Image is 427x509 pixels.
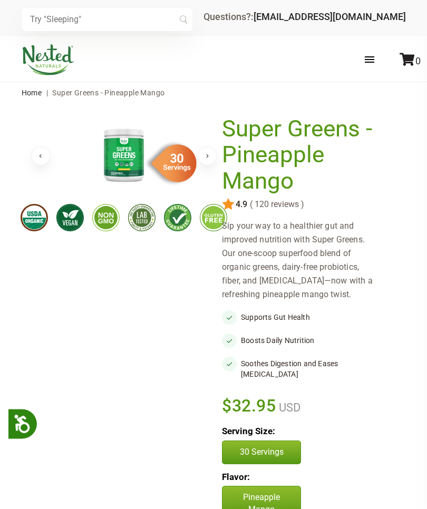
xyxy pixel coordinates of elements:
button: 30 Servings [222,441,301,464]
div: Questions?: [203,12,406,22]
button: Previous [31,146,50,165]
h1: Super Greens - Pineapple Mango [222,116,380,194]
span: | [44,89,51,97]
img: Nested Naturals [22,44,74,75]
img: lifetimeguarantee [164,204,191,231]
img: star.svg [222,198,235,211]
li: Soothes Digestion and Eases [MEDICAL_DATA] [222,356,385,381]
img: gmofree [92,204,120,231]
img: glutenfree [200,204,227,231]
img: usdaorganic [21,204,48,231]
span: 0 [415,55,421,66]
img: vegan [56,204,84,231]
img: sg-servings-30.png [144,141,197,186]
div: Sip your way to a healthier gut and improved nutrition with Super Greens. Our one-scoop superfood... [222,219,385,301]
b: Serving Size: [222,426,275,436]
li: Boosts Daily Nutrition [222,333,385,348]
span: Super Greens - Pineapple Mango [52,89,164,97]
button: Next [198,146,217,165]
img: thirdpartytested [128,204,156,231]
li: Supports Gut Health [222,310,385,325]
a: Home [22,89,42,97]
span: USD [276,401,300,414]
img: Super Greens - Pineapple Mango [98,124,150,185]
a: [EMAIL_ADDRESS][DOMAIN_NAME] [254,11,406,22]
span: 4.9 [235,200,247,209]
input: Try "Sleeping" [22,8,192,31]
a: 0 [400,55,421,66]
span: ( 120 reviews ) [247,200,304,209]
p: 30 Servings [233,446,290,458]
b: Flavor: [222,472,250,482]
span: $32.95 [222,394,276,417]
nav: breadcrumbs [22,82,406,103]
